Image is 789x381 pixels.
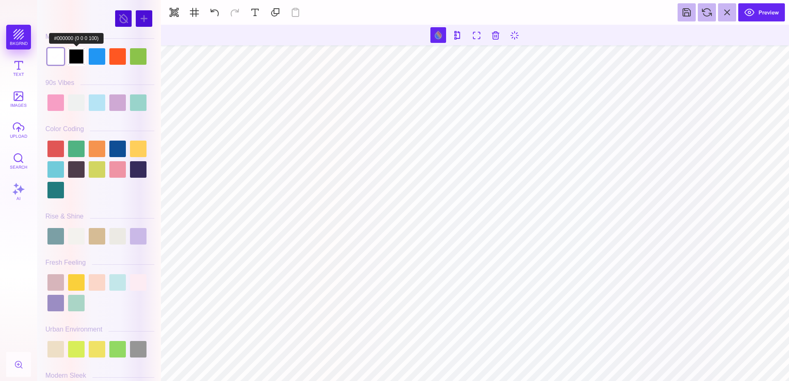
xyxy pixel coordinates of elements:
[45,326,102,333] div: Urban Environment
[45,213,84,220] div: Rise & Shine
[738,3,785,21] button: Preview
[45,33,75,40] div: My Colors
[45,79,74,87] div: 90s Vibes
[45,125,84,133] div: Color Coding
[6,87,31,111] button: images
[6,56,31,80] button: Text
[6,118,31,142] button: upload
[45,372,86,379] div: Modern Sleek
[6,148,31,173] button: Search
[6,179,31,204] button: AI
[45,259,86,266] div: Fresh Feeling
